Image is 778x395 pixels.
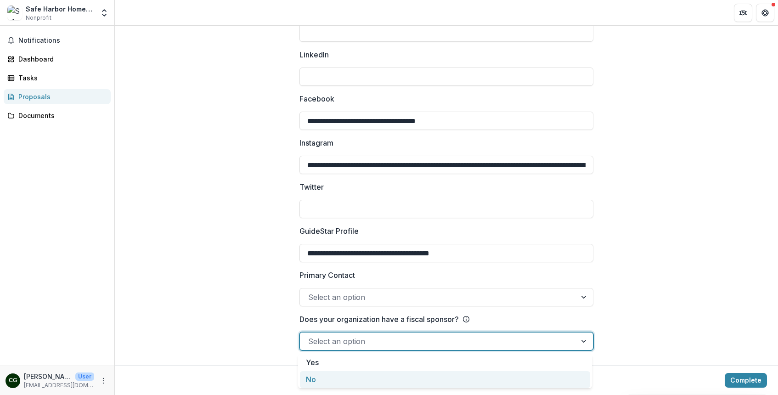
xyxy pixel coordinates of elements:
[98,4,111,22] button: Open entity switcher
[4,89,111,104] a: Proposals
[18,111,103,120] div: Documents
[299,314,459,325] p: Does your organization have a fiscal sponsor?
[299,49,329,60] p: LinkedIn
[725,373,767,388] button: Complete
[298,354,592,388] div: Select options list
[24,381,94,389] p: [EMAIL_ADDRESS][DOMAIN_NAME]
[299,226,359,237] p: GuideStar Profile
[18,73,103,83] div: Tasks
[9,378,17,384] div: Cyndee Gutierrez
[18,54,103,64] div: Dashboard
[26,14,51,22] span: Nonprofit
[299,181,324,192] p: Twitter
[300,371,590,388] div: No
[4,108,111,123] a: Documents
[299,137,333,148] p: Instagram
[299,93,334,104] p: Facebook
[18,37,107,45] span: Notifications
[98,375,109,386] button: More
[4,33,111,48] button: Notifications
[734,4,752,22] button: Partners
[26,4,94,14] div: Safe Harbor Homes and Services
[756,4,774,22] button: Get Help
[300,354,590,371] div: Yes
[18,92,103,102] div: Proposals
[4,70,111,85] a: Tasks
[7,6,22,20] img: Safe Harbor Homes and Services
[75,372,94,381] p: User
[4,51,111,67] a: Dashboard
[299,270,355,281] p: Primary Contact
[24,372,72,381] p: [PERSON_NAME]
